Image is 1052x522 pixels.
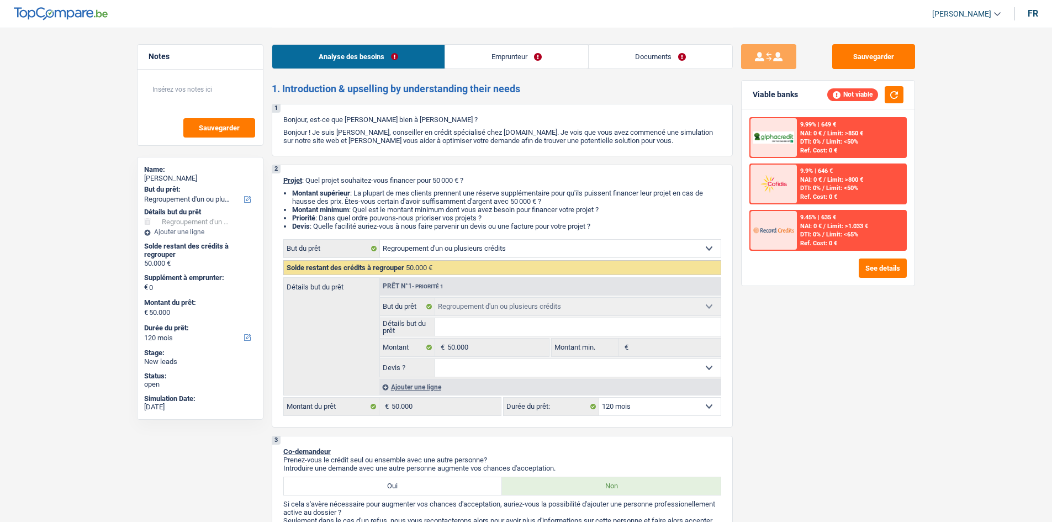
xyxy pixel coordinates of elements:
label: Durée du prêt: [504,398,599,415]
li: : La plupart de mes clients prennent une réserve supplémentaire pour qu'ils puissent financer leu... [292,189,721,205]
span: Limit: <50% [826,138,858,145]
label: Supplément à emprunter: [144,273,254,282]
span: Limit: >800 € [827,176,863,183]
label: Devis ? [380,359,436,377]
span: Limit: >1.033 € [827,223,868,230]
a: Documents [589,45,732,68]
p: Bonjour, est-ce que [PERSON_NAME] bien à [PERSON_NAME] ? [283,115,721,124]
div: [PERSON_NAME] [144,174,256,183]
label: But du prêt: [144,185,254,194]
span: € [144,308,148,317]
label: Montant du prêt: [144,298,254,307]
div: 2 [272,165,281,173]
label: Montant [380,339,436,356]
span: NAI: 0 € [800,176,822,183]
div: Status: [144,372,256,381]
li: : Quel est le montant minimum dont vous avez besoin pour financer votre projet ? [292,205,721,214]
img: TopCompare Logo [14,7,108,20]
span: Devis [292,222,310,230]
strong: Montant minimum [292,205,349,214]
label: Non [502,477,721,495]
img: Cofidis [753,173,794,194]
li: : Dans quel ordre pouvons-nous prioriser vos projets ? [292,214,721,222]
span: Solde restant des crédits à regrouper [287,263,404,272]
img: Record Credits [753,220,794,240]
p: Prenez-vous le crédit seul ou ensemble avec une autre personne? [283,456,721,464]
div: Simulation Date: [144,394,256,403]
div: Prêt n°1 [380,283,446,290]
span: NAI: 0 € [800,223,822,230]
span: Projet [283,176,302,184]
p: Introduire une demande avec une autre personne augmente vos chances d'acceptation. [283,464,721,472]
strong: Montant supérieur [292,189,350,197]
div: fr [1028,8,1038,19]
span: / [823,130,826,137]
label: But du prêt [284,240,380,257]
a: [PERSON_NAME] [923,5,1001,23]
p: Si cela s'avère nécessaire pour augmenter vos chances d'acceptation, auriez-vous la possibilité d... [283,500,721,516]
div: 9.45% | 635 € [800,214,836,221]
span: DTI: 0% [800,231,821,238]
div: Ref. Cost: 0 € [800,240,837,247]
div: Name: [144,165,256,174]
span: Co-demandeur [283,447,331,456]
div: 1 [272,104,281,113]
div: 9.99% | 649 € [800,121,836,128]
div: Ajouter une ligne [379,379,721,395]
h2: 1. Introduction & upselling by understanding their needs [272,83,733,95]
span: € [435,339,447,356]
span: / [823,176,826,183]
label: Montant du prêt [284,398,379,415]
strong: Priorité [292,214,315,222]
div: 3 [272,436,281,445]
label: But du prêt [380,298,436,315]
p: Bonjour ! Je suis [PERSON_NAME], conseiller en crédit spécialisé chez [DOMAIN_NAME]. Je vois que ... [283,128,721,145]
div: 50.000 € [144,259,256,268]
div: open [144,380,256,389]
label: Durée du prêt: [144,324,254,333]
div: New leads [144,357,256,366]
span: DTI: 0% [800,138,821,145]
span: NAI: 0 € [800,130,822,137]
div: Solde restant des crédits à regrouper [144,242,256,259]
label: Oui [284,477,503,495]
span: Limit: >850 € [827,130,863,137]
span: / [822,184,824,192]
span: Sauvegarder [199,124,240,131]
span: Limit: <50% [826,184,858,192]
li: : Quelle facilité auriez-vous à nous faire parvenir un devis ou une facture pour votre projet ? [292,222,721,230]
span: € [379,398,392,415]
div: Ajouter une ligne [144,228,256,236]
button: See details [859,259,907,278]
span: - Priorité 1 [412,283,443,289]
img: AlphaCredit [753,131,794,144]
span: DTI: 0% [800,184,821,192]
button: Sauvegarder [183,118,255,138]
p: : Quel projet souhaitez-vous financer pour 50 000 € ? [283,176,721,184]
span: / [822,138,824,145]
div: 9.9% | 646 € [800,167,833,175]
span: € [619,339,631,356]
span: 50.000 € [406,263,432,272]
div: Détails but du prêt [144,208,256,217]
div: Not viable [827,88,878,101]
div: Stage: [144,349,256,357]
div: [DATE] [144,403,256,412]
span: € [144,283,148,292]
span: / [823,223,826,230]
span: / [822,231,824,238]
label: Détails but du prêt [284,278,379,291]
div: Viable banks [753,90,798,99]
label: Montant min. [552,339,619,356]
span: Limit: <65% [826,231,858,238]
span: [PERSON_NAME] [932,9,991,19]
div: Ref. Cost: 0 € [800,147,837,154]
label: Détails but du prêt [380,318,436,336]
h5: Notes [149,52,252,61]
div: Ref. Cost: 0 € [800,193,837,201]
a: Analyse des besoins [272,45,445,68]
a: Emprunteur [445,45,588,68]
button: Sauvegarder [832,44,915,69]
